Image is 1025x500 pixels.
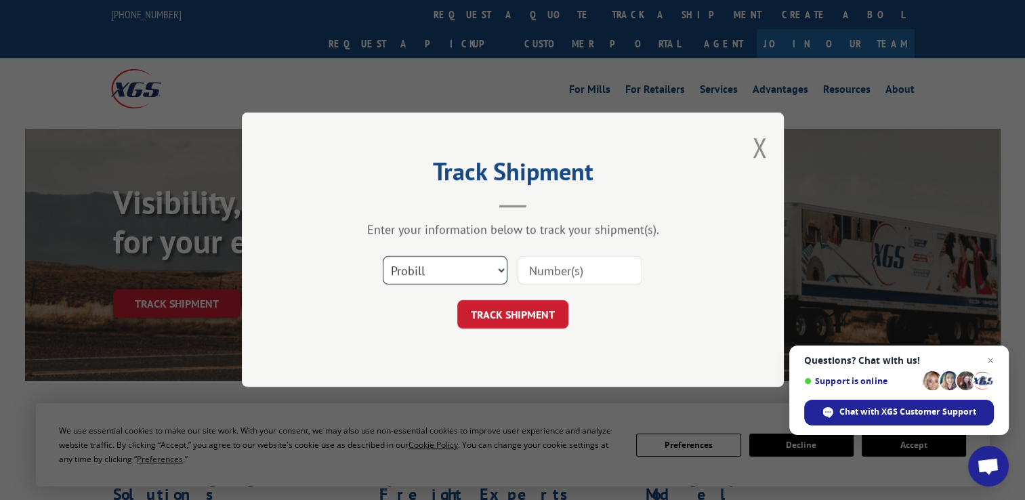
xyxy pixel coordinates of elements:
[752,129,767,165] button: Close modal
[310,222,716,238] div: Enter your information below to track your shipment(s).
[968,446,1009,486] div: Open chat
[839,406,976,418] span: Chat with XGS Customer Support
[457,301,568,329] button: TRACK SHIPMENT
[804,400,994,425] div: Chat with XGS Customer Support
[310,162,716,188] h2: Track Shipment
[804,355,994,366] span: Questions? Chat with us!
[518,257,642,285] input: Number(s)
[982,352,999,369] span: Close chat
[804,376,918,386] span: Support is online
